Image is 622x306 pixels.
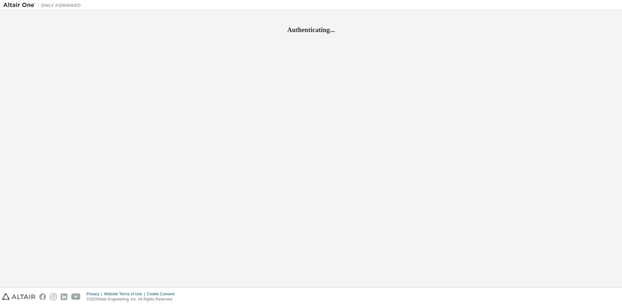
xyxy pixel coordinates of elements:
[61,293,67,300] img: linkedin.svg
[104,291,147,297] div: Website Terms of Use
[3,2,84,8] img: Altair One
[86,297,179,302] p: © 2025 Altair Engineering, Inc. All Rights Reserved.
[86,291,104,297] div: Privacy
[39,293,46,300] img: facebook.svg
[71,293,81,300] img: youtube.svg
[147,291,178,297] div: Cookie Consent
[2,293,35,300] img: altair_logo.svg
[3,26,619,34] h2: Authenticating...
[50,293,57,300] img: instagram.svg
